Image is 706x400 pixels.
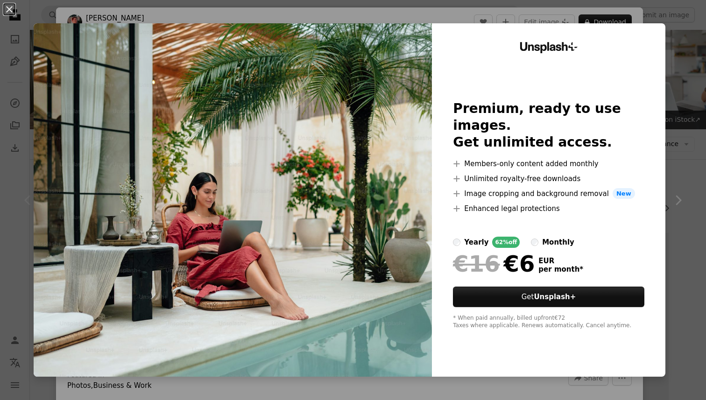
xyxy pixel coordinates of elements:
[453,100,644,151] h2: Premium, ready to use images. Get unlimited access.
[492,237,520,248] div: 62% off
[453,315,644,330] div: * When paid annually, billed upfront €72 Taxes where applicable. Renews automatically. Cancel any...
[542,237,574,248] div: monthly
[538,257,583,265] span: EUR
[453,188,644,199] li: Image cropping and background removal
[453,158,644,169] li: Members-only content added monthly
[453,287,644,307] button: GetUnsplash+
[464,237,488,248] div: yearly
[453,252,535,276] div: €6
[453,173,644,184] li: Unlimited royalty-free downloads
[534,293,576,301] strong: Unsplash+
[531,239,538,246] input: monthly
[453,252,500,276] span: €16
[613,188,635,199] span: New
[453,203,644,214] li: Enhanced legal protections
[538,265,583,274] span: per month *
[453,239,460,246] input: yearly62%off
